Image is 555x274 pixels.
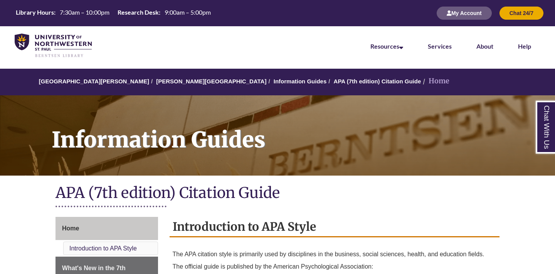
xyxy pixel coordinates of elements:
[334,78,421,85] a: APA (7th edition) Citation Guide
[428,42,452,50] a: Services
[421,76,449,87] li: Home
[437,10,492,16] a: My Account
[370,42,403,50] a: Resources
[114,8,161,17] th: Research Desk:
[518,42,531,50] a: Help
[60,8,109,16] span: 7:30am – 10:00pm
[499,7,543,20] button: Chat 24/7
[437,7,492,20] button: My Account
[55,217,158,240] a: Home
[165,8,211,16] span: 9:00am – 5:00pm
[69,245,137,252] a: Introduction to APA Style
[62,225,79,232] span: Home
[39,78,149,85] a: [GEOGRAPHIC_DATA][PERSON_NAME]
[499,10,543,16] a: Chat 24/7
[274,78,327,85] a: Information Guides
[13,8,214,19] a: Hours Today
[476,42,493,50] a: About
[156,78,266,85] a: [PERSON_NAME][GEOGRAPHIC_DATA]
[55,183,499,204] h1: APA (7th edition) Citation Guide
[170,217,500,237] h2: Introduction to APA Style
[13,8,57,17] th: Library Hours:
[43,95,555,166] h1: Information Guides
[15,34,92,58] img: UNWSP Library Logo
[13,8,214,18] table: Hours Today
